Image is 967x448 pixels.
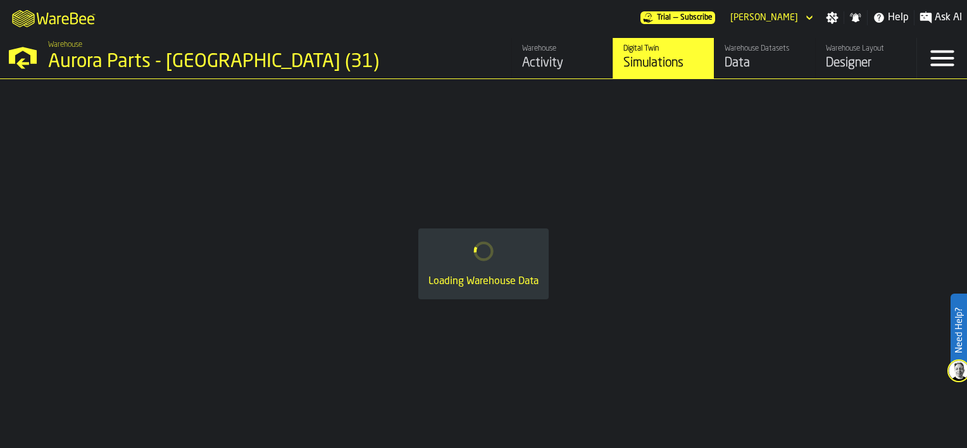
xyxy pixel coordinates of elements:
a: link-to-/wh/i/aa2e4adb-2cd5-4688-aa4a-ec82bcf75d46/data [714,38,815,78]
a: link-to-/wh/i/aa2e4adb-2cd5-4688-aa4a-ec82bcf75d46/feed/ [511,38,613,78]
div: Simulations [623,54,704,72]
label: button-toggle-Ask AI [914,10,967,25]
div: Activity [522,54,602,72]
span: Ask AI [935,10,962,25]
span: Subscribe [680,13,713,22]
label: button-toggle-Menu [917,38,967,78]
a: link-to-/wh/i/aa2e4adb-2cd5-4688-aa4a-ec82bcf75d46/pricing/ [640,11,715,24]
div: Menu Subscription [640,11,715,24]
div: Digital Twin [623,44,704,53]
div: Warehouse Layout [826,44,906,53]
span: — [673,13,678,22]
label: button-toggle-Settings [821,11,844,24]
span: Warehouse [48,40,82,49]
div: Designer [826,54,906,72]
div: Aurora Parts - [GEOGRAPHIC_DATA] (31) [48,51,390,73]
a: link-to-/wh/i/aa2e4adb-2cd5-4688-aa4a-ec82bcf75d46/simulations [613,38,714,78]
div: DropdownMenuValue-Bob Lueken Lueken [725,10,816,25]
label: button-toggle-Help [868,10,914,25]
a: link-to-/wh/i/aa2e4adb-2cd5-4688-aa4a-ec82bcf75d46/designer [815,38,916,78]
span: Trial [657,13,671,22]
label: button-toggle-Notifications [844,11,867,24]
div: DropdownMenuValue-Bob Lueken Lueken [730,13,798,23]
span: Help [888,10,909,25]
div: Warehouse [522,44,602,53]
div: Loading Warehouse Data [428,274,539,289]
div: Warehouse Datasets [725,44,805,53]
div: Data [725,54,805,72]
